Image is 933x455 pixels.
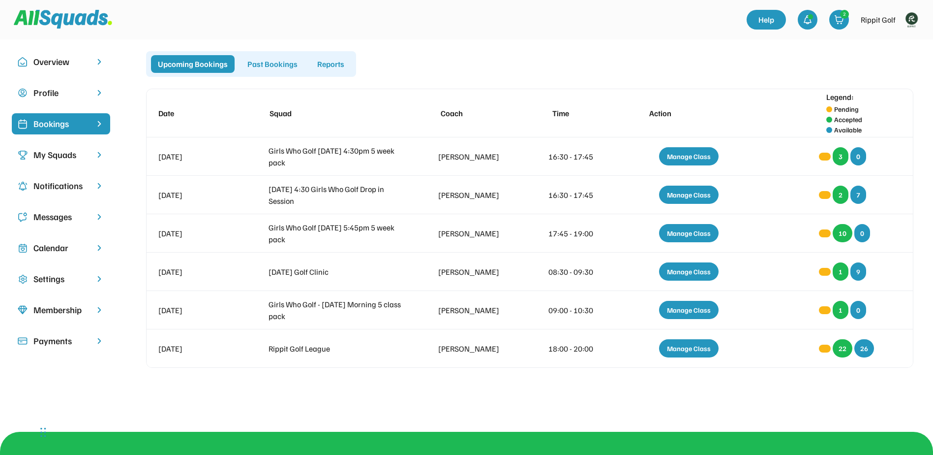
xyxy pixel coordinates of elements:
div: [PERSON_NAME] [438,227,512,239]
div: Upcoming Bookings [151,55,235,73]
div: 3 [833,147,848,165]
div: 0 [854,224,870,242]
div: 0 [850,147,866,165]
div: Manage Class [659,224,719,242]
div: 0 [850,301,866,319]
div: 1 [833,262,848,281]
img: chevron-right%20copy%203.svg [94,119,104,129]
div: 10 [833,224,852,242]
div: 9 [850,262,866,281]
div: 09:00 - 10:30 [548,304,608,316]
div: Calendar [33,241,89,255]
img: shopping-cart-01%20%281%29.svg [834,15,844,25]
div: Rippit Golf [861,14,896,26]
div: Reports [310,55,351,73]
img: Icon%20copy%208.svg [18,305,28,315]
div: Time [552,107,612,119]
div: [PERSON_NAME] [438,189,512,201]
div: [DATE] [158,189,233,201]
div: [PERSON_NAME] [438,266,512,278]
img: Icon%20copy%205.svg [18,212,28,222]
div: [PERSON_NAME] [438,151,512,162]
img: chevron-right.svg [94,212,104,222]
div: Date [158,107,233,119]
div: Manage Class [659,301,719,319]
div: 22 [833,339,852,357]
img: Icon%20copy%2010.svg [18,57,28,67]
img: Icon%20copy%207.svg [18,243,28,253]
div: Legend: [826,91,854,103]
div: Membership [33,303,89,317]
div: 2 [841,10,848,18]
div: Overview [33,55,89,68]
div: Bookings [33,117,89,130]
div: 16:30 - 17:45 [548,189,608,201]
div: 08:30 - 09:30 [548,266,608,278]
img: Icon%20copy%2016.svg [18,274,28,284]
div: Girls Who Golf [DATE] 4:30pm 5 week pack [269,145,402,168]
div: 1 [833,301,848,319]
div: [DATE] [158,343,233,355]
img: chevron-right.svg [94,181,104,191]
div: [PERSON_NAME] [438,343,512,355]
img: Icon%20%2819%29.svg [18,119,28,129]
div: [DATE] [158,304,233,316]
div: Pending [834,104,859,114]
img: chevron-right.svg [94,150,104,160]
div: 7 [850,186,866,204]
div: Girls Who Golf - [DATE] Morning 5 class pack [269,298,402,322]
div: 18:00 - 20:00 [548,343,608,355]
img: Icon%20copy%203.svg [18,150,28,160]
div: [DATE] [158,266,233,278]
img: Squad%20Logo.svg [14,10,112,29]
img: Rippitlogov2_green.png [902,10,921,30]
img: chevron-right.svg [94,88,104,97]
div: [DATE] [158,151,233,162]
div: Squad [270,107,403,119]
div: Girls Who Golf [DATE] 5:45pm 5 week pack [269,222,402,245]
div: Available [834,125,862,135]
img: chevron-right.svg [94,57,104,66]
div: Manage Class [659,147,719,165]
div: [DATE] [158,227,233,239]
a: Help [747,10,786,30]
img: chevron-right.svg [94,336,104,346]
img: bell-03%20%281%29.svg [803,15,813,25]
div: Profile [33,86,89,99]
div: 26 [854,339,874,357]
div: [DATE] 4:30 Girls Who Golf Drop in Session [269,183,402,207]
img: chevron-right.svg [94,243,104,253]
img: Icon%20%2815%29.svg [18,336,28,346]
div: Notifications [33,179,89,193]
div: 2 [833,186,848,204]
div: 16:30 - 17:45 [548,151,608,162]
div: Settings [33,272,89,286]
div: [PERSON_NAME] [438,304,512,316]
div: Coach [441,107,515,119]
div: Messages [33,210,89,224]
div: 17:45 - 19:00 [548,227,608,239]
div: My Squads [33,148,89,162]
div: Payments [33,334,89,348]
img: chevron-right.svg [94,305,104,315]
div: Rippit Golf League [269,343,402,355]
div: Accepted [834,114,862,125]
div: Action [649,107,738,119]
div: Manage Class [659,186,719,204]
img: user-circle.svg [18,88,28,98]
div: Manage Class [659,339,719,357]
div: Manage Class [659,262,719,281]
img: Icon%20copy%204.svg [18,181,28,191]
div: [DATE] Golf Clinic [269,266,402,278]
img: chevron-right.svg [94,274,104,284]
div: Past Bookings [241,55,304,73]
